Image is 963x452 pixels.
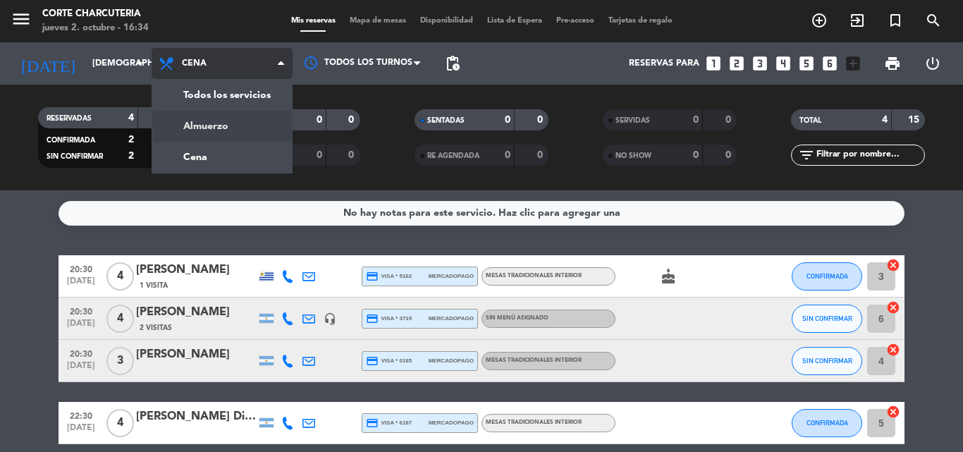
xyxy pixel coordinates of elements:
span: TOTAL [799,117,821,124]
span: SERVIDAS [615,117,650,124]
span: RE AGENDADA [427,152,479,159]
div: No hay notas para este servicio. Haz clic para agregar una [343,205,620,221]
i: credit_card [366,355,379,367]
i: turned_in_not [887,12,904,29]
strong: 0 [317,115,322,125]
span: pending_actions [444,55,461,72]
i: cancel [886,343,900,357]
strong: 0 [725,150,734,160]
span: print [884,55,901,72]
strong: 0 [348,115,357,125]
span: Reservas para [629,59,699,68]
strong: 15 [908,115,922,125]
span: SIN CONFIRMAR [802,314,852,322]
strong: 4 [128,113,134,123]
span: Disponibilidad [413,17,480,25]
i: exit_to_app [849,12,866,29]
span: [DATE] [63,423,99,439]
button: CONFIRMADA [792,262,862,291]
i: credit_card [366,270,379,283]
span: SENTADAS [427,117,465,124]
i: add_box [844,54,862,73]
div: [PERSON_NAME] [136,303,256,322]
button: SIN CONFIRMAR [792,305,862,333]
div: [PERSON_NAME] [136,261,256,279]
span: Lista de Espera [480,17,549,25]
span: Sin menú asignado [486,315,548,321]
a: Cena [152,142,292,173]
div: [PERSON_NAME] [136,346,256,364]
span: [DATE] [63,361,99,377]
span: MESAS TRADICIONALES INTERIOR [486,420,582,425]
strong: 2 [128,135,134,145]
a: Almuerzo [152,111,292,142]
div: LOG OUT [912,42,952,85]
button: menu [11,8,32,35]
span: visa * 5162 [366,270,412,283]
input: Filtrar por nombre... [815,147,924,163]
span: visa * 6187 [366,417,412,429]
span: visa * 3719 [366,312,412,325]
span: SIN CONFIRMAR [802,357,852,365]
i: credit_card [366,417,379,429]
i: power_settings_new [924,55,941,72]
span: 20:30 [63,345,99,361]
i: arrow_drop_down [131,55,148,72]
span: mercadopago [429,418,474,427]
span: 20:30 [63,303,99,319]
span: CONFIRMADA [47,137,95,144]
i: [DATE] [11,48,85,79]
i: looks_one [704,54,723,73]
i: filter_list [798,147,815,164]
strong: 0 [693,150,699,160]
strong: 0 [317,150,322,160]
span: Tarjetas de regalo [601,17,680,25]
i: looks_5 [797,54,816,73]
span: Pre-acceso [549,17,601,25]
span: mercadopago [429,356,474,365]
span: Cena [182,59,207,68]
span: Mapa de mesas [343,17,413,25]
button: CONFIRMADA [792,409,862,437]
span: Mis reservas [284,17,343,25]
span: CONFIRMADA [806,419,848,427]
span: SIN CONFIRMAR [47,153,103,160]
strong: 0 [505,150,510,160]
div: Corte Charcuteria [42,7,149,21]
span: mercadopago [429,314,474,323]
span: visa * 0185 [366,355,412,367]
span: 4 [106,305,134,333]
i: looks_6 [821,54,839,73]
i: add_circle_outline [811,12,828,29]
span: MESAS TRADICIONALES INTERIOR [486,273,582,279]
i: search [925,12,942,29]
i: looks_4 [774,54,792,73]
strong: 0 [725,115,734,125]
i: cancel [886,258,900,272]
span: [DATE] [63,319,99,335]
i: looks_two [728,54,746,73]
a: Todos los servicios [152,80,292,111]
strong: 0 [537,150,546,160]
span: 2 Visitas [140,322,172,334]
span: 1 Visita [140,280,168,291]
div: jueves 2. octubre - 16:34 [42,21,149,35]
div: [PERSON_NAME] Di [PERSON_NAME] [136,408,256,426]
i: credit_card [366,312,379,325]
span: RESERVADAS [47,115,92,122]
i: cake [660,268,677,285]
span: 4 [106,262,134,291]
span: MESAS TRADICIONALES INTERIOR [486,358,582,363]
strong: 4 [882,115,888,125]
strong: 0 [693,115,699,125]
i: cancel [886,300,900,314]
strong: 2 [128,151,134,161]
strong: 0 [348,150,357,160]
span: 20:30 [63,260,99,276]
span: 22:30 [63,407,99,423]
span: 4 [106,409,134,437]
span: CONFIRMADA [806,272,848,280]
button: SIN CONFIRMAR [792,347,862,375]
span: mercadopago [429,271,474,281]
strong: 0 [537,115,546,125]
